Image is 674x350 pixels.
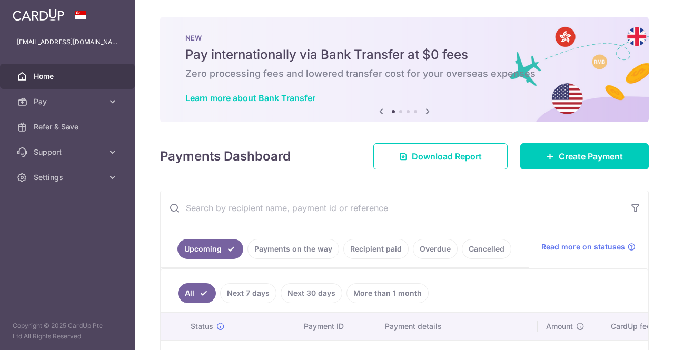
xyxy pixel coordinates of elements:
[34,147,103,157] span: Support
[161,191,623,225] input: Search by recipient name, payment id or reference
[191,321,213,332] span: Status
[185,46,623,63] h5: Pay internationally via Bank Transfer at $0 fees
[520,143,649,169] a: Create Payment
[376,313,538,340] th: Payment details
[185,34,623,42] p: NEW
[220,283,276,303] a: Next 7 days
[177,239,243,259] a: Upcoming
[13,8,64,21] img: CardUp
[160,147,291,166] h4: Payments Dashboard
[343,239,409,259] a: Recipient paid
[541,242,636,252] a: Read more on statuses
[546,321,573,332] span: Amount
[346,283,429,303] a: More than 1 month
[611,321,651,332] span: CardUp fee
[247,239,339,259] a: Payments on the way
[185,93,315,103] a: Learn more about Bank Transfer
[281,283,342,303] a: Next 30 days
[373,143,508,169] a: Download Report
[462,239,511,259] a: Cancelled
[295,313,376,340] th: Payment ID
[17,37,118,47] p: [EMAIL_ADDRESS][DOMAIN_NAME]
[160,17,649,122] img: Bank transfer banner
[34,172,103,183] span: Settings
[541,242,625,252] span: Read more on statuses
[178,283,216,303] a: All
[34,71,103,82] span: Home
[185,67,623,80] h6: Zero processing fees and lowered transfer cost for your overseas expenses
[34,96,103,107] span: Pay
[412,150,482,163] span: Download Report
[413,239,458,259] a: Overdue
[34,122,103,132] span: Refer & Save
[559,150,623,163] span: Create Payment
